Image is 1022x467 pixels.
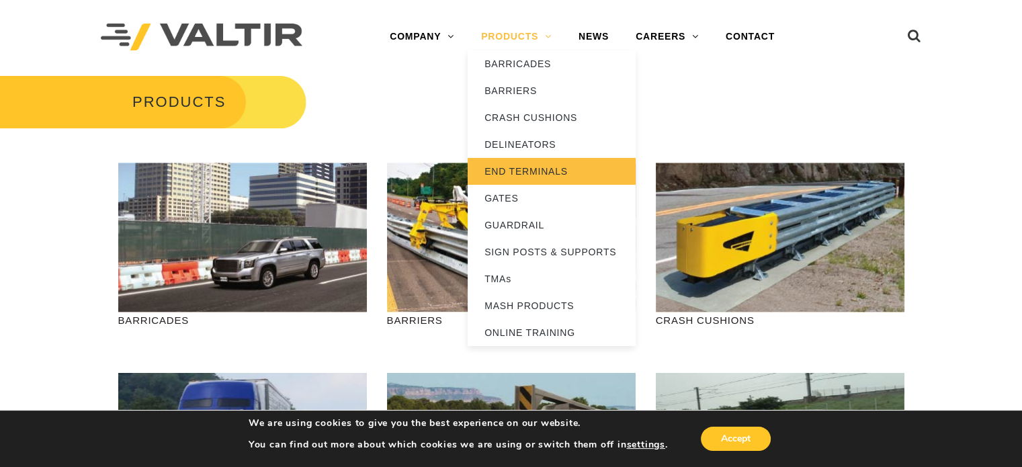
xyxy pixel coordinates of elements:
[468,131,636,158] a: DELINEATORS
[468,104,636,131] a: CRASH CUSHIONS
[118,312,367,328] p: BARRICADES
[101,24,302,51] img: Valtir
[249,439,668,451] p: You can find out more about which cookies we are using or switch them off in .
[468,77,636,104] a: BARRIERS
[468,239,636,265] a: SIGN POSTS & SUPPORTS
[249,417,668,429] p: We are using cookies to give you the best experience on our website.
[468,212,636,239] a: GUARDRAIL
[622,24,712,50] a: CAREERS
[468,24,565,50] a: PRODUCTS
[468,292,636,319] a: MASH PRODUCTS
[468,158,636,185] a: END TERMINALS
[701,427,771,451] button: Accept
[376,24,468,50] a: COMPANY
[468,265,636,292] a: TMAs
[387,312,636,328] p: BARRIERS
[712,24,788,50] a: CONTACT
[468,185,636,212] a: GATES
[565,24,622,50] a: NEWS
[656,312,904,328] p: CRASH CUSHIONS
[468,50,636,77] a: BARRICADES
[626,439,665,451] button: settings
[468,319,636,346] a: ONLINE TRAINING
